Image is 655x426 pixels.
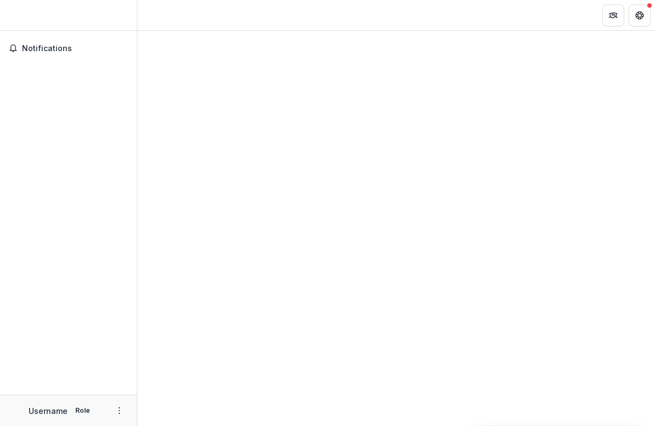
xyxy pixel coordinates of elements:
[629,4,651,26] button: Get Help
[602,4,624,26] button: Partners
[4,40,132,57] button: Notifications
[113,404,126,417] button: More
[22,44,128,53] span: Notifications
[29,405,68,417] p: Username
[72,406,93,416] p: Role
